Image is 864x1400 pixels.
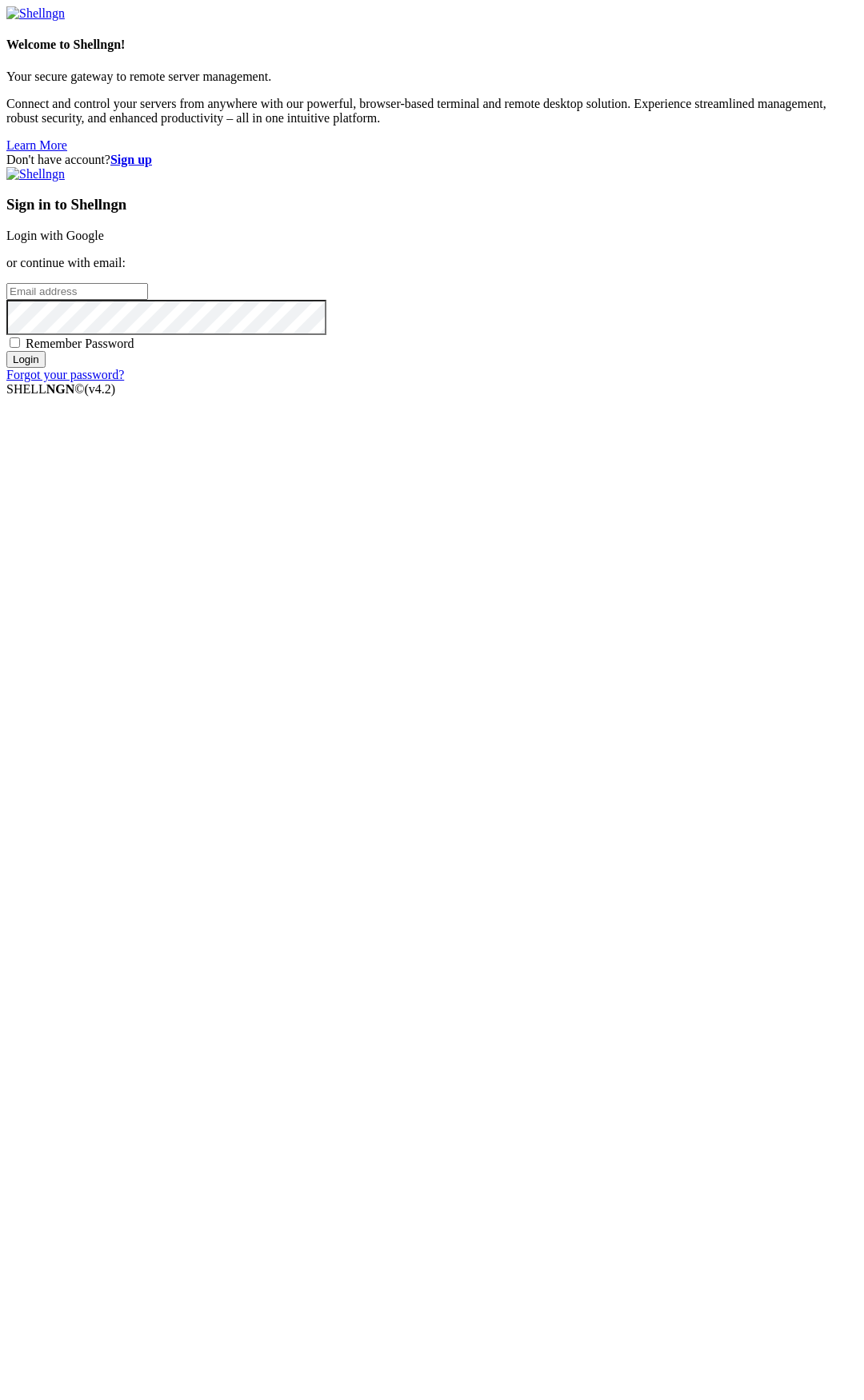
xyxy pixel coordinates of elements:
span: Remember Password [26,337,134,350]
a: Login with Google [6,229,104,242]
p: or continue with email: [6,256,858,270]
a: Forgot your password? [6,368,124,381]
input: Login [6,351,46,368]
h3: Sign in to Shellngn [6,196,858,213]
p: Your secure gateway to remote server management. [6,70,858,84]
a: Learn More [6,138,67,152]
div: Don't have account? [6,153,858,167]
p: Connect and control your servers from anywhere with our powerful, browser-based terminal and remo... [6,97,858,126]
h4: Welcome to Shellngn! [6,38,858,52]
span: SHELL © [6,382,115,396]
input: Remember Password [10,337,20,348]
img: Shellngn [6,6,65,21]
input: Email address [6,283,148,300]
b: NGN [46,382,75,396]
img: Shellngn [6,167,65,181]
a: Sign up [110,153,152,166]
span: 4.2.0 [85,382,116,396]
